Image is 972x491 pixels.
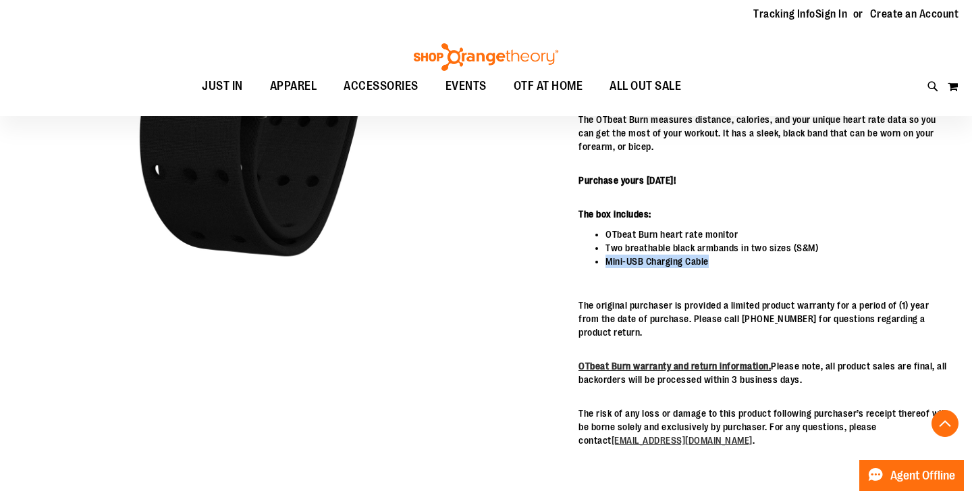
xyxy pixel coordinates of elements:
[270,71,317,101] span: APPAREL
[578,113,948,153] p: The OTbeat Burn measures distance, calories, and your unique heart rate data so you can get the m...
[578,299,948,339] p: The original purchaser is provided a limited product warranty for a period of (1) year from the d...
[605,255,948,268] li: Mini-USB Charging Cable
[578,209,651,219] b: The box includes:
[202,71,243,101] span: JUST IN
[578,175,676,186] b: Purchase yours [DATE]!
[446,71,487,101] span: EVENTS
[344,71,418,101] span: ACCESSORIES
[859,460,964,491] button: Agent Offline
[605,228,948,241] li: OTbeat Burn heart rate monitor
[578,359,948,386] p: Please note, all product sales are final, all backorders will be processed within 3 business days.
[612,435,753,446] a: [EMAIL_ADDRESS][DOMAIN_NAME]
[753,7,815,22] a: Tracking Info
[412,43,560,72] img: Shop Orangetheory
[870,7,959,22] a: Create an Account
[890,469,955,482] span: Agent Offline
[815,7,848,22] a: Sign In
[514,71,583,101] span: OTF AT HOME
[578,407,948,447] p: The risk of any loss or damage to this product following purchaser’s receipt thereof will be born...
[578,361,771,371] a: OTbeat Burn warranty and return information.
[610,71,681,101] span: ALL OUT SALE
[932,410,959,437] button: Back To Top
[605,241,948,255] li: Two breathable black armbands in two sizes (S&M)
